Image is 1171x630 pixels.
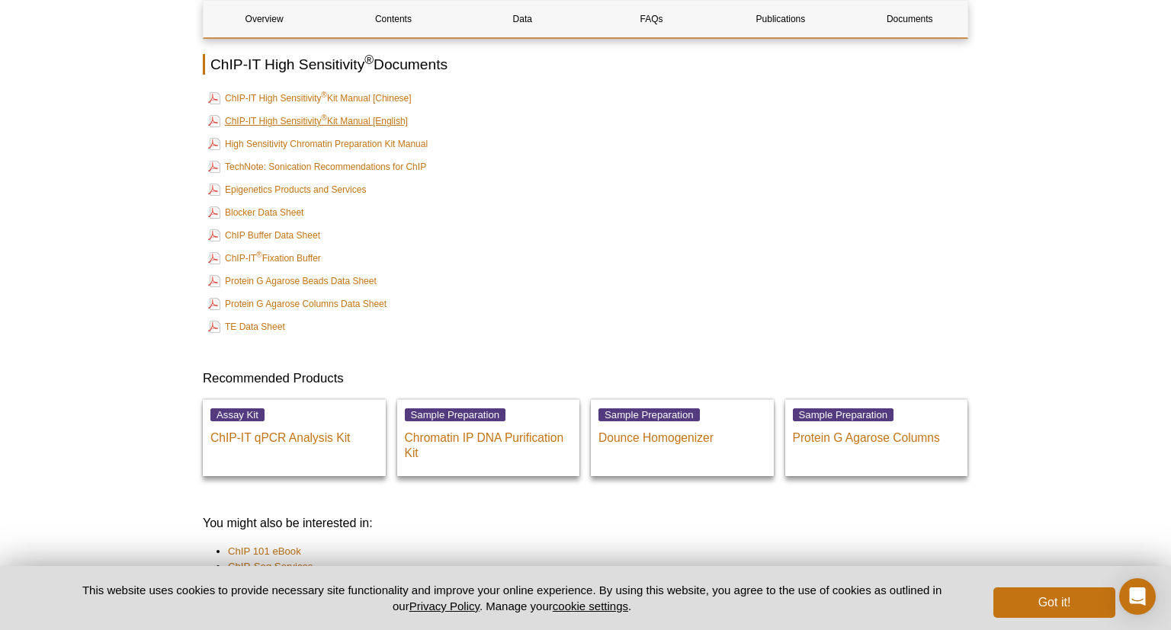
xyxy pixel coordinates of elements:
[397,399,580,476] a: Sample Preparation Chromatin IP DNA Purification Kit
[208,318,285,336] a: TE Data Sheet
[228,544,301,559] a: ChIP 101 eBook
[849,1,970,37] a: Documents
[56,582,968,614] p: This website uses cookies to provide necessary site functionality and improve your online experie...
[228,559,313,574] a: ChIP-Seq Services
[208,181,366,199] a: Epigenetics Products and Services
[208,112,408,130] a: ChIP-IT High Sensitivity®Kit Manual [English]
[793,423,961,446] p: Protein G Agarose Columns
[203,399,386,476] a: Assay Kit ChIP-IT qPCR Analysis Kit
[793,408,894,421] span: Sample Preparation
[203,54,968,75] h2: ChIP-IT High Sensitivity Documents
[462,1,583,37] a: Data
[405,408,506,421] span: Sample Preparation
[553,600,628,612] button: cookie settings
[720,1,841,37] a: Publications
[203,514,968,532] h3: You might also be interested in:
[208,295,387,313] a: Protein G Agarose Columns Data Sheet
[208,272,377,290] a: Protein G Agarose Beads Data Sheet
[409,600,480,612] a: Privacy Policy
[598,408,700,421] span: Sample Preparation
[598,423,766,446] p: Dounce Homogenizer
[322,91,327,99] sup: ®
[1119,578,1156,615] div: Open Intercom Messenger
[204,1,325,37] a: Overview
[591,1,712,37] a: FAQs
[591,399,774,476] a: Sample Preparation Dounce Homogenizer
[993,587,1115,618] button: Got it!
[405,423,573,461] p: Chromatin IP DNA Purification Kit
[364,53,374,66] sup: ®
[210,423,378,446] p: ChIP-IT qPCR Analysis Kit
[208,158,426,176] a: TechNote: Sonication Recommendations for ChIP
[208,89,412,107] a: ChIP-IT High Sensitivity®Kit Manual [Chinese]
[203,369,968,388] h3: Recommended Products
[322,114,327,122] sup: ®
[208,203,303,222] a: Blocker Data Sheet
[208,249,321,267] a: ChIP-IT®Fixation Buffer
[785,399,968,476] a: Sample Preparation Protein G Agarose Columns
[332,1,454,37] a: Contents
[210,408,265,421] span: Assay Kit
[208,226,320,245] a: ChIP Buffer Data Sheet
[208,135,428,153] a: High Sensitivity Chromatin Preparation Kit Manual
[256,251,261,259] sup: ®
